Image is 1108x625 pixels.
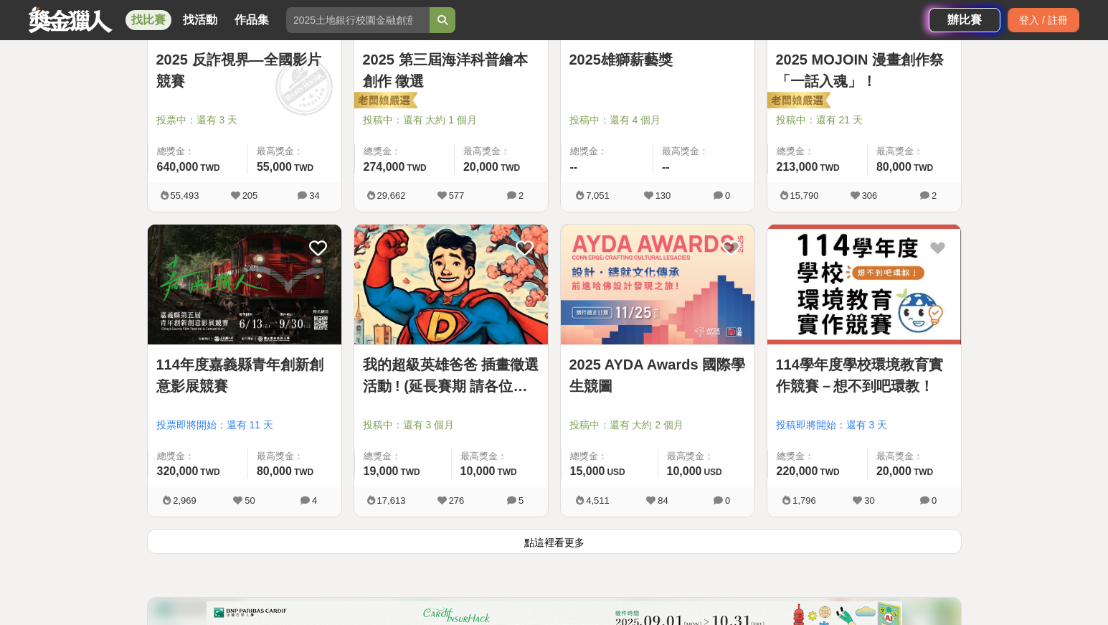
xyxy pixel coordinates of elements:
[463,161,498,173] span: 20,000
[876,465,912,477] span: 20,000
[312,495,317,506] span: 4
[704,467,721,477] span: USD
[354,225,548,344] img: Cover Image
[364,465,399,477] span: 19,000
[200,163,219,173] span: TWD
[570,161,578,173] span: --
[862,190,878,201] span: 306
[351,91,417,111] img: 老闆娘嚴選
[790,190,819,201] span: 15,790
[449,190,465,201] span: 577
[354,225,548,345] a: Cover Image
[363,418,539,433] span: 投稿中：還有 3 個月
[876,161,912,173] span: 80,000
[662,161,670,173] span: --
[820,163,839,173] span: TWD
[257,144,333,159] span: 最高獎金：
[777,465,818,477] span: 220,000
[364,449,442,464] span: 總獎金：
[177,10,223,30] a: 找活動
[655,190,671,201] span: 130
[497,467,516,477] span: TWD
[932,190,937,201] span: 2
[876,144,952,159] span: 最高獎金：
[309,190,319,201] span: 34
[363,354,539,397] a: 我的超級英雄爸爸 插畫徵選活動 ! (延長賽期 請各位踴躍參與)
[932,495,937,506] span: 0
[586,495,610,506] span: 4,511
[570,449,649,464] span: 總獎金：
[658,495,668,506] span: 84
[725,495,730,506] span: 0
[776,113,952,128] span: 投稿中：還有 21 天
[156,418,333,433] span: 投票即將開始：還有 11 天
[460,449,539,464] span: 最高獎金：
[501,163,520,173] span: TWD
[561,225,754,345] a: Cover Image
[864,495,874,506] span: 30
[792,495,816,506] span: 1,796
[667,449,746,464] span: 最高獎金：
[229,10,275,30] a: 作品集
[173,495,196,506] span: 2,969
[157,161,199,173] span: 640,000
[764,91,830,111] img: 老闆娘嚴選
[156,354,333,397] a: 114年度嘉義縣青年創新創意影展競賽
[569,418,746,433] span: 投稿中：還有 大約 2 個月
[257,449,333,464] span: 最高獎金：
[377,190,406,201] span: 29,662
[777,144,858,159] span: 總獎金：
[519,190,524,201] span: 2
[242,190,258,201] span: 205
[929,8,1000,32] a: 辦比賽
[364,144,445,159] span: 總獎金：
[570,144,645,159] span: 總獎金：
[286,7,430,33] input: 2025土地銀行校園金融創意挑戰賽：從你出發 開啟智慧金融新頁
[156,49,333,92] a: 2025 反詐視界—全國影片競賽
[245,495,255,506] span: 50
[767,225,961,344] img: Cover Image
[257,161,292,173] span: 55,000
[777,449,858,464] span: 總獎金：
[363,113,539,128] span: 投稿中：還有 大約 1 個月
[777,161,818,173] span: 213,000
[157,144,239,159] span: 總獎金：
[876,449,952,464] span: 最高獎金：
[460,465,496,477] span: 10,000
[157,465,199,477] span: 320,000
[257,465,292,477] span: 80,000
[914,467,933,477] span: TWD
[171,190,199,201] span: 55,493
[607,467,625,477] span: USD
[586,190,610,201] span: 7,051
[569,113,746,128] span: 投稿中：還有 4 個月
[570,465,605,477] span: 15,000
[561,225,754,344] img: Cover Image
[667,465,702,477] span: 10,000
[294,163,313,173] span: TWD
[1008,8,1079,32] div: 登入 / 註冊
[569,354,746,397] a: 2025 AYDA Awards 國際學生競圖
[776,49,952,92] a: 2025 MOJOIN 漫畫創作祭「一話入魂」！
[767,225,961,345] a: Cover Image
[200,467,219,477] span: TWD
[463,144,539,159] span: 最高獎金：
[400,467,420,477] span: TWD
[148,225,341,344] img: Cover Image
[147,529,962,554] button: 點這裡看更多
[776,354,952,397] a: 114學年度學校環境教育實作競賽－想不到吧環教！
[294,467,313,477] span: TWD
[157,449,239,464] span: 總獎金：
[364,161,405,173] span: 274,000
[126,10,171,30] a: 找比賽
[156,113,333,128] span: 投票中：還有 3 天
[662,144,746,159] span: 最高獎金：
[407,163,426,173] span: TWD
[725,190,730,201] span: 0
[519,495,524,506] span: 5
[148,225,341,345] a: Cover Image
[363,49,539,92] a: 2025 第三屆海洋科普繪本創作 徵選
[377,495,406,506] span: 17,613
[569,49,746,70] a: 2025雄獅薪藝獎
